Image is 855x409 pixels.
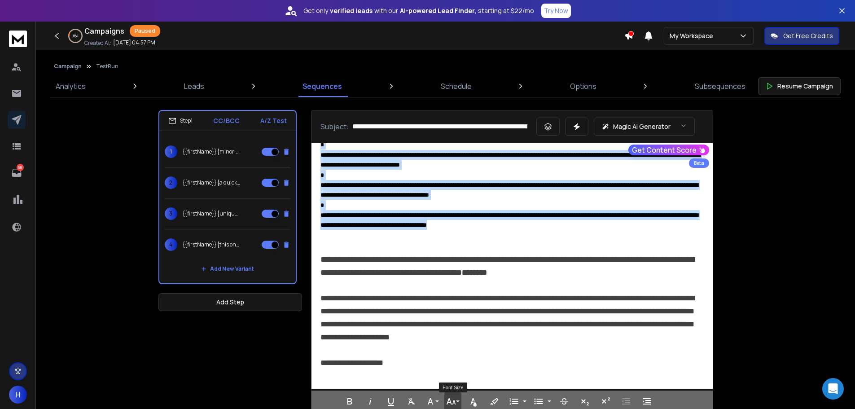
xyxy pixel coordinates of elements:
div: Paused [130,25,160,37]
p: 58 [17,164,24,171]
span: 1 [165,145,177,158]
p: Subsequences [695,81,745,92]
div: Beta [689,158,709,168]
a: Options [565,75,602,97]
button: Add New Variant [194,260,261,278]
p: Get only with our starting at $22/mo [303,6,534,15]
button: Get Free Credits [764,27,839,45]
p: Sequences [303,81,342,92]
p: Analytics [56,81,86,92]
button: Try Now [541,4,571,18]
p: {{firstName}} {this one’s special|a hidden truth|a simple switch|subtle pivot|a micro-step|tiny s... [183,241,240,248]
a: Sequences [297,75,347,97]
p: Get Free Credits [783,31,833,40]
button: Add Step [158,293,302,311]
p: 8 % [73,33,78,39]
p: My Workspace [670,31,717,40]
li: Step1CC/BCCA/Z Test1{{firstName}} {minor|small|tiny|modest|little} {shift|pivot|alteration|course... [158,110,297,284]
a: 58 [8,164,26,182]
p: {{firstName}} {a quick pivot|a subtle shift|gentle change|a tiny move|increase momentum|small fix... [183,179,240,186]
strong: AI-powered Lead Finder, [400,6,476,15]
a: Schedule [435,75,477,97]
p: Created At: [84,40,111,47]
p: Leads [184,81,204,92]
h1: Campaigns [84,26,124,36]
button: H [9,386,27,404]
p: Try Now [544,6,568,15]
button: Get Content Score [628,145,709,155]
p: Subject: [320,121,349,132]
button: Resume Campaign [758,77,841,95]
button: Magic AI Generator [594,118,695,136]
strong: verified leads [330,6,373,15]
p: TestRun [96,63,118,70]
button: Campaign [54,63,82,70]
p: Schedule [441,81,472,92]
a: Leads [179,75,210,97]
div: Font Size [439,383,467,392]
p: A/Z Test [260,116,287,125]
p: {{firstName}} {unique find with lasting value|just one tweak|refine slightly|pivot small|subtle s... [183,210,240,217]
span: 3 [165,207,177,220]
span: 2 [165,176,177,189]
p: [DATE] 04:57 PM [113,39,155,46]
p: CC/BCC [213,116,240,125]
span: 4 [165,238,177,251]
img: logo [9,31,27,47]
p: {{firstName}} {minor|small|tiny|modest|little} {shift|pivot|alteration|course change|slight chang... [183,148,240,155]
p: Magic AI Generator [613,122,671,131]
a: Subsequences [689,75,751,97]
a: Analytics [50,75,91,97]
div: Open Intercom Messenger [822,378,844,400]
div: Step 1 [168,117,193,125]
p: Options [570,81,596,92]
